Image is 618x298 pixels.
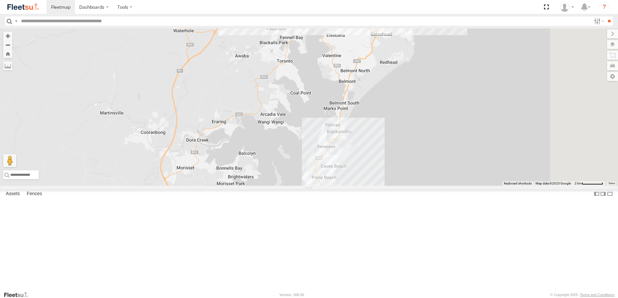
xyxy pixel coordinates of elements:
label: Measure [3,61,12,70]
label: Assets [3,189,23,198]
div: Version: 306.00 [280,293,304,297]
span: 2 km [575,182,582,185]
label: Dock Summary Table to the Right [600,189,606,199]
i: ? [599,2,610,12]
button: Zoom out [3,40,12,49]
label: Hide Summary Table [607,189,613,199]
button: Map Scale: 2 km per 62 pixels [573,181,605,186]
button: Zoom Home [3,49,12,58]
label: Search Filter Options [591,16,605,26]
button: Keyboard shortcuts [504,181,532,186]
button: Drag Pegman onto the map to open Street View [3,154,16,167]
a: Visit our Website [4,292,33,298]
div: © Copyright 2025 - [550,293,614,297]
img: fleetsu-logo-horizontal.svg [6,3,40,11]
label: Search Query [14,16,19,26]
label: Map Settings [607,72,618,81]
label: Fences [24,189,45,198]
button: Zoom in [3,32,12,40]
div: Oliver Lees [558,2,576,12]
span: Map data ©2025 Google [536,182,571,185]
a: Terms (opens in new tab) [608,182,615,185]
a: Terms and Conditions [580,293,614,297]
label: Dock Summary Table to the Left [593,189,600,199]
